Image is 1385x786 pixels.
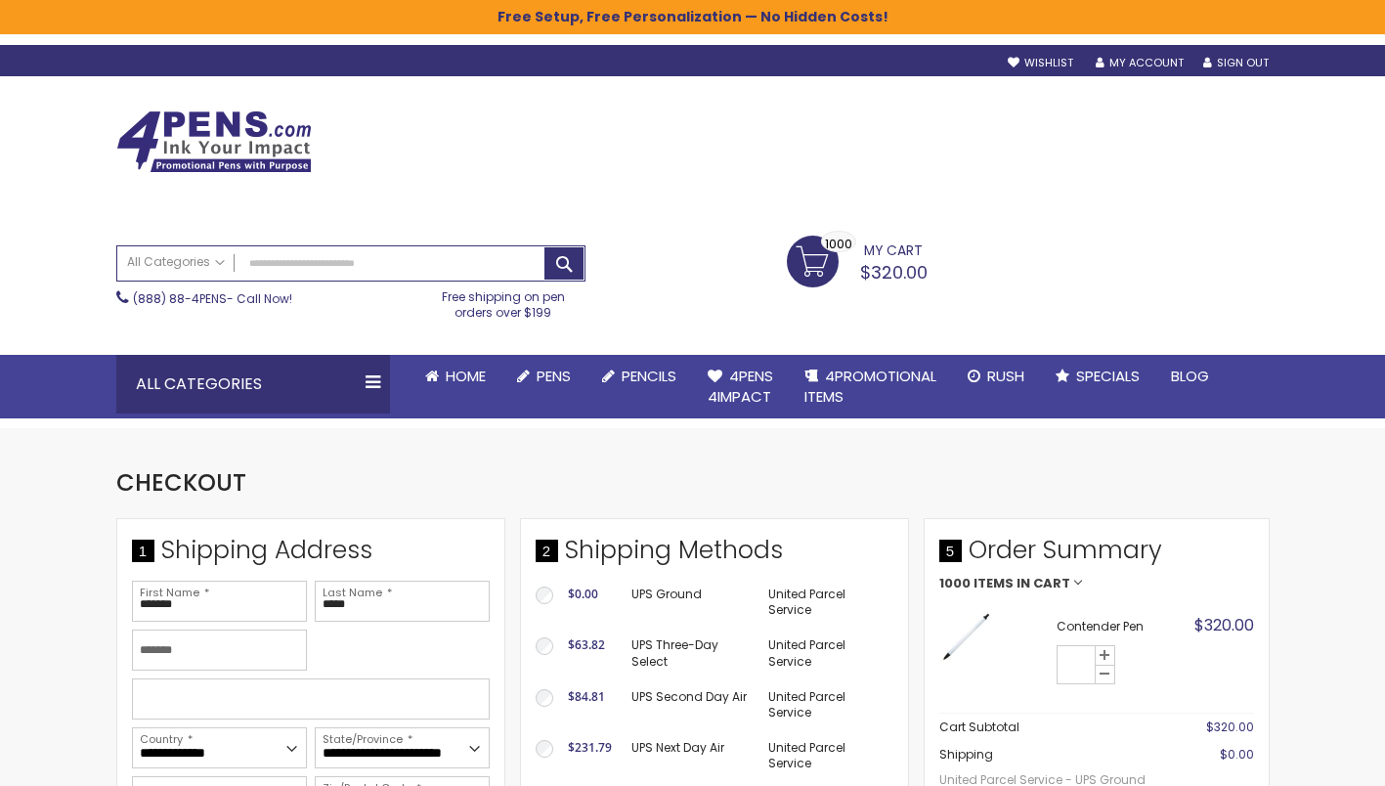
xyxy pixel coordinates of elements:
a: All Categories [117,246,235,279]
td: United Parcel Service [758,577,892,628]
td: UPS Second Day Air [622,679,759,730]
span: Blog [1171,366,1209,386]
a: Pens [501,355,586,398]
span: Order Summary [939,534,1254,577]
th: Cart Subtotal [939,713,1157,741]
span: $320.00 [1206,719,1254,735]
a: 4PROMOTIONALITEMS [789,355,952,418]
td: UPS Next Day Air [622,730,759,781]
span: Home [446,366,486,386]
img: 4Pens Custom Pens and Promotional Products [116,110,312,173]
a: Wishlist [1008,56,1073,70]
span: 1000 [939,577,971,590]
strong: Contender Pen [1057,619,1172,634]
td: United Parcel Service [758,730,892,781]
span: Specials [1076,366,1140,386]
span: 4Pens 4impact [708,366,773,406]
a: (888) 88-4PENS [133,290,227,307]
a: Specials [1040,355,1155,398]
span: Items in Cart [974,577,1070,590]
a: Home [410,355,501,398]
span: $0.00 [1220,746,1254,763]
span: $231.79 [568,739,612,756]
span: $320.00 [860,260,928,284]
a: $320.00 1000 [787,236,928,284]
span: Pencils [622,366,676,386]
a: My Account [1096,56,1184,70]
td: United Parcel Service [758,679,892,730]
span: - Call Now! [133,290,292,307]
span: $84.81 [568,688,605,705]
div: All Categories [116,355,390,414]
span: All Categories [127,254,225,270]
a: 4Pens4impact [692,355,789,418]
td: UPS Three-Day Select [622,628,759,678]
div: Free shipping on pen orders over $199 [421,282,585,321]
span: 1000 [825,235,852,253]
span: Rush [987,366,1024,386]
span: 4PROMOTIONAL ITEMS [804,366,936,406]
span: $63.82 [568,636,605,653]
span: Shipping [939,746,993,763]
a: Blog [1155,355,1225,398]
td: United Parcel Service [758,628,892,678]
div: Shipping Address [132,534,490,577]
a: Rush [952,355,1040,398]
span: $320.00 [1194,614,1254,636]
img: Contender Pen-Black [939,610,993,664]
a: Pencils [586,355,692,398]
span: Pens [537,366,571,386]
div: Shipping Methods [536,534,893,577]
span: $0.00 [568,586,598,602]
a: Sign Out [1203,56,1269,70]
td: UPS Ground [622,577,759,628]
span: Checkout [116,466,246,499]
